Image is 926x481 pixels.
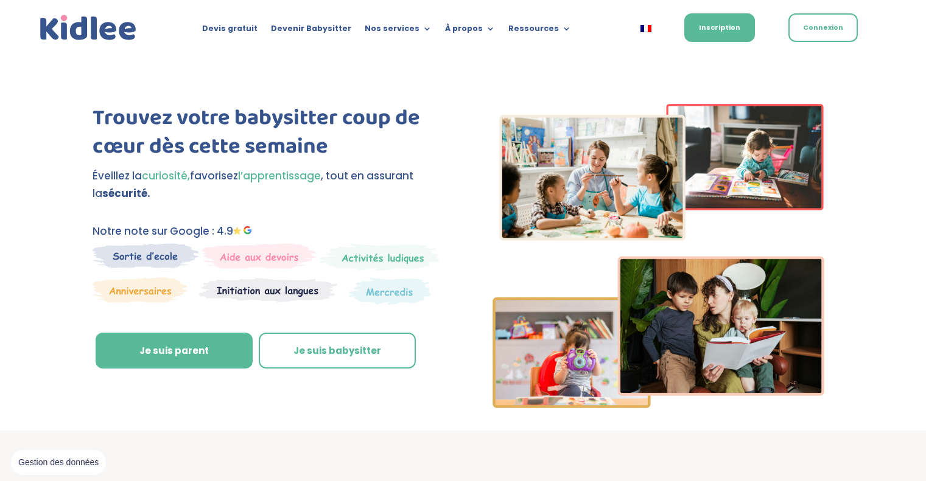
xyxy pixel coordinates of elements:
a: Devenir Babysitter [271,24,351,38]
img: Atelier thematique [199,277,337,303]
img: Sortie decole [93,243,199,268]
img: Mercredi [319,243,440,271]
span: l’apprentissage [238,168,321,183]
a: À propos [445,24,495,38]
img: Imgs-2 [493,104,825,408]
img: logo_kidlee_bleu [37,12,139,44]
strong: sécurité. [102,186,150,201]
a: Devis gratuit [202,24,258,38]
p: Notre note sur Google : 4.9 [93,223,443,240]
a: Je suis parent [96,333,253,369]
span: Gestion des données [18,457,99,468]
a: Kidlee Logo [37,12,139,44]
p: Éveillez la favorisez , tout en assurant la [93,167,443,202]
a: Nos services [365,24,432,38]
a: Connexion [788,13,858,42]
button: Gestion des données [11,450,106,476]
img: weekends [202,243,317,269]
img: Français [640,25,651,32]
span: curiosité, [142,168,190,183]
h1: Trouvez votre babysitter coup de cœur dès cette semaine [93,104,443,167]
img: Anniversaire [93,277,188,303]
a: Ressources [508,24,571,38]
img: Thematique [349,277,431,305]
a: Inscription [684,13,755,42]
a: Je suis babysitter [259,333,416,369]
